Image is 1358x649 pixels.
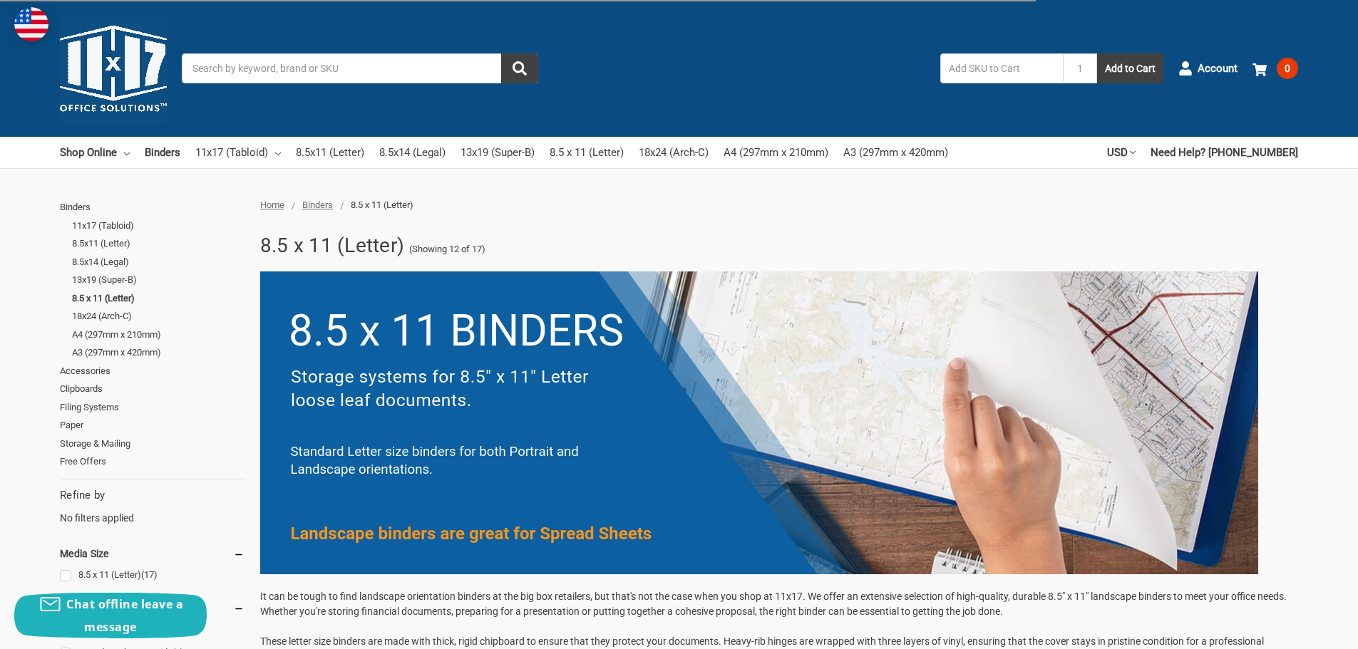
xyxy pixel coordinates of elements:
a: A4 (297mm x 210mm) [724,137,828,168]
input: Add SKU to Cart [940,53,1063,83]
span: 8.5 x 11 (Letter) [351,199,413,210]
a: A3 (297mm x 420mm) [72,343,245,362]
a: A4 (297mm x 210mm) [72,326,245,344]
a: Free Offers [60,452,245,471]
span: (17) [141,569,158,580]
h5: Media Size [60,545,245,562]
h5: Refine by [60,487,245,504]
a: 18x24 (Arch-C) [639,137,709,168]
img: 11x17.com [60,15,167,122]
iframe: Google Customer Reviews [1240,611,1358,649]
div: No filters applied [60,487,245,526]
a: 18x24 (Arch-C) [72,307,245,326]
a: A3 (297mm x 420mm) [843,137,948,168]
a: 8.5x11 (Letter) [296,137,364,168]
input: Search by keyword, brand or SKU [182,53,538,83]
a: 8.5 x 11 (Letter) [72,289,245,308]
a: 11x17 (Tabloid) [195,137,281,168]
span: (Showing 12 of 17) [409,242,485,256]
a: 13x19 (Super-B) [72,271,245,289]
a: Account [1178,50,1238,87]
a: 8.5x14 (Legal) [379,137,446,168]
a: Shop Online [60,137,130,168]
a: 13x19 (Super-B) [461,137,535,168]
button: Chat offline leave a message [14,593,207,638]
a: 11x17 (Tabloid) [72,217,245,235]
h1: 8.5 x 11 (Letter) [260,227,404,264]
span: Chat offline leave a message [66,596,183,635]
a: USD [1107,137,1136,168]
a: 0 [1252,50,1298,87]
a: Paper [60,416,245,435]
a: Accessories [60,362,245,380]
a: Binders [302,199,333,210]
a: 8.5x11 (Letter) [72,234,245,253]
a: Binders [145,137,180,168]
a: 8.5x14 (Legal) [72,253,245,271]
a: Storage & Mailing [60,435,245,453]
a: Clipboards [60,380,245,398]
a: Need Help? [PHONE_NUMBER] [1151,137,1298,168]
a: 8.5 x 11 (Letter) [550,137,624,168]
img: 3.png [260,271,1258,574]
img: duty and tax information for United States [14,7,48,41]
a: Filing Systems [60,398,245,417]
span: Account [1198,61,1238,77]
a: Binders [60,198,245,217]
span: 0 [1277,58,1298,79]
a: Home [260,199,284,210]
button: Add to Cart [1097,53,1163,83]
a: 8.5 x 11 (Letter) [60,566,245,585]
